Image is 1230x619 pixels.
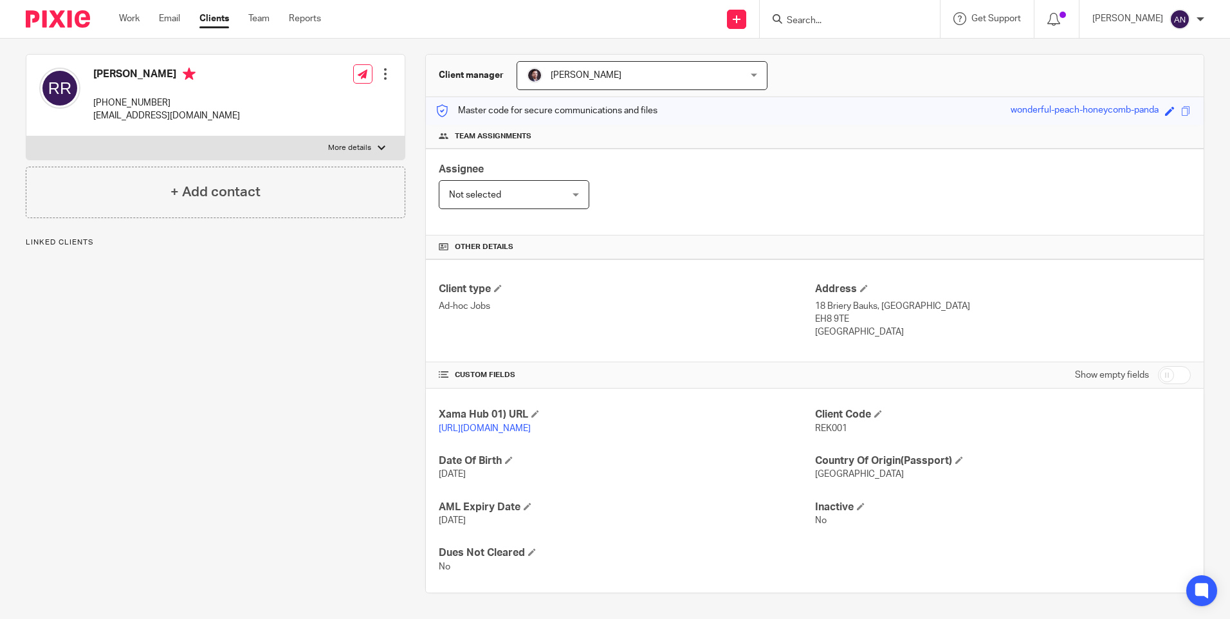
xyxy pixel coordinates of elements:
[439,470,466,479] span: [DATE]
[170,182,261,202] h4: + Add contact
[527,68,542,83] img: Capture.PNG
[971,14,1021,23] span: Get Support
[289,12,321,25] a: Reports
[39,68,80,109] img: svg%3E
[815,470,904,479] span: [GEOGRAPHIC_DATA]
[436,104,657,117] p: Master code for secure communications and files
[1075,369,1149,382] label: Show empty fields
[815,282,1191,296] h4: Address
[119,12,140,25] a: Work
[551,71,621,80] span: [PERSON_NAME]
[26,237,405,248] p: Linked clients
[785,15,901,27] input: Search
[1170,9,1190,30] img: svg%3E
[815,501,1191,514] h4: Inactive
[439,424,531,433] a: [URL][DOMAIN_NAME]
[439,501,814,514] h4: AML Expiry Date
[439,562,450,571] span: No
[815,454,1191,468] h4: Country Of Origin(Passport)
[26,10,90,28] img: Pixie
[439,454,814,468] h4: Date Of Birth
[248,12,270,25] a: Team
[455,131,531,142] span: Team assignments
[439,69,504,82] h3: Client manager
[93,97,240,109] p: [PHONE_NUMBER]
[439,164,484,174] span: Assignee
[1011,104,1159,118] div: wonderful-peach-honeycomb-panda
[439,408,814,421] h4: Xama Hub 01) URL
[1092,12,1163,25] p: [PERSON_NAME]
[93,68,240,84] h4: [PERSON_NAME]
[439,370,814,380] h4: CUSTOM FIELDS
[449,190,501,199] span: Not selected
[815,516,827,525] span: No
[815,300,1191,313] p: 18 Briery Bauks, [GEOGRAPHIC_DATA]
[455,242,513,252] span: Other details
[439,282,814,296] h4: Client type
[183,68,196,80] i: Primary
[815,326,1191,338] p: [GEOGRAPHIC_DATA]
[815,408,1191,421] h4: Client Code
[93,109,240,122] p: [EMAIL_ADDRESS][DOMAIN_NAME]
[815,424,847,433] span: REK001
[815,313,1191,326] p: EH8 9TE
[439,546,814,560] h4: Dues Not Cleared
[439,516,466,525] span: [DATE]
[199,12,229,25] a: Clients
[439,300,814,313] p: Ad-hoc Jobs
[159,12,180,25] a: Email
[328,143,371,153] p: More details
